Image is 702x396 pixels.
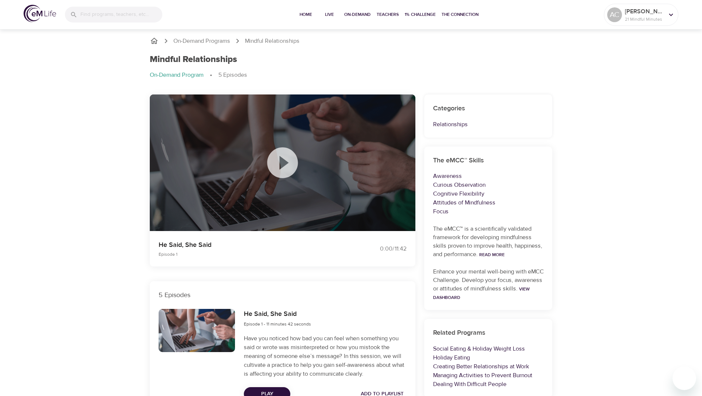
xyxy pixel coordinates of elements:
[244,309,311,320] h6: He Said, She Said
[159,240,342,250] p: He Said, She Said
[433,380,506,388] a: Dealing With Difficult People
[433,198,544,207] p: Attitudes of Mindfulness
[607,7,622,22] div: AC
[344,11,371,18] span: On-Demand
[442,11,478,18] span: The Connection
[351,245,407,253] div: 0:00 / 11:42
[159,290,407,300] p: 5 Episodes
[433,103,544,114] h6: Categories
[433,345,525,352] a: Social Eating & Holiday Weight Loss
[433,328,544,338] h6: Related Programs
[405,11,436,18] span: 1% Challenge
[625,7,664,16] p: [PERSON_NAME] 1962
[150,71,553,80] nav: breadcrumb
[150,37,553,45] nav: breadcrumb
[433,180,544,189] p: Curious Observation
[433,354,470,361] a: Holiday Eating
[479,252,505,258] a: Read More
[321,11,338,18] span: Live
[433,372,532,379] a: Managing Activities to Prevent Burnout
[80,7,162,23] input: Find programs, teachers, etc...
[433,268,544,302] p: Enhance your mental well-being with eMCC Challenge. Develop your focus, awareness or attitudes of...
[433,286,530,300] a: View Dashboard
[24,5,56,22] img: logo
[433,120,544,129] p: Relationships
[159,251,342,258] p: Episode 1
[625,16,664,23] p: 21 Mindful Minutes
[433,225,544,259] p: The eMCC™ is a scientifically validated framework for developing mindfulness skills proven to imp...
[244,321,311,327] span: Episode 1 - 11 minutes 42 seconds
[433,155,544,166] h6: The eMCC™ Skills
[433,207,544,216] p: Focus
[433,172,544,180] p: Awareness
[173,37,230,45] a: On-Demand Programs
[433,189,544,198] p: Cognitive Flexibility
[377,11,399,18] span: Teachers
[150,54,237,65] h1: Mindful Relationships
[244,334,406,378] p: Have you noticed how bad you can feel when something you said or wrote was misinterpreted or how ...
[672,366,696,390] iframe: Button to launch messaging window
[150,71,204,79] p: On-Demand Program
[297,11,315,18] span: Home
[218,71,247,79] p: 5 Episodes
[433,363,529,370] a: Creating Better Relationships at Work
[245,37,300,45] p: Mindful Relationships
